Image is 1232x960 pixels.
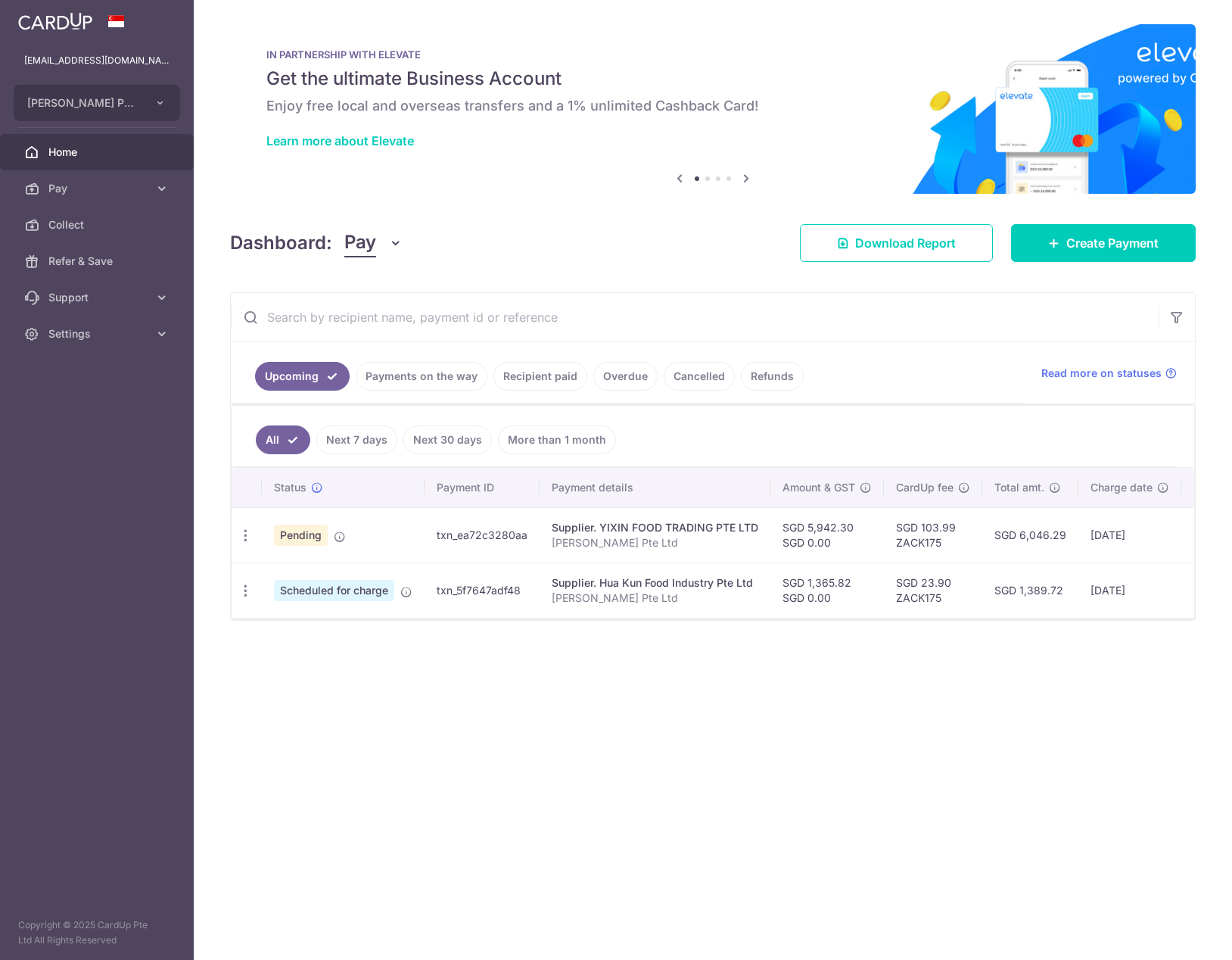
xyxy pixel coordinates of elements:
span: Settings [48,326,148,341]
a: All [256,425,310,454]
a: Download Report [800,224,993,262]
button: Pay [344,229,403,257]
td: SGD 103.99 ZACK175 [884,507,982,563]
span: Create Payment [1066,234,1159,252]
span: Pay [344,229,376,257]
span: Amount & GST [782,480,855,495]
p: [PERSON_NAME] Pte Ltd [552,591,758,606]
span: Status [274,480,306,495]
td: txn_5f7647adf48 [425,563,540,618]
td: SGD 1,365.82 SGD 0.00 [770,563,884,618]
th: Payment ID [425,468,540,507]
a: Payments on the way [356,362,487,391]
h4: Dashboard: [230,229,332,257]
iframe: Opens a widget where you can find more information [1135,915,1217,952]
span: CardUp fee [896,480,954,495]
span: Read more on statuses [1041,366,1162,381]
span: Download Report [855,234,956,252]
th: Payment details [540,468,770,507]
span: Support [48,290,148,305]
span: Charge date [1090,480,1153,495]
p: [PERSON_NAME] Pte Ltd [552,535,758,550]
span: Scheduled for charge [274,580,394,601]
h5: Get the ultimate Business Account [266,67,1159,91]
a: Refunds [741,362,804,391]
div: Supplier. YIXIN FOOD TRADING PTE LTD [552,520,758,535]
td: SGD 23.90 ZACK175 [884,563,982,618]
td: txn_ea72c3280aa [425,507,540,563]
a: Cancelled [664,362,735,391]
img: Renovation banner [230,24,1196,194]
button: [PERSON_NAME] PTE. LTD. [14,85,180,121]
span: Home [48,145,148,160]
img: CardUp [18,12,92,30]
td: SGD 6,046.29 [982,507,1078,563]
a: Next 30 days [403,425,492,454]
span: Refer & Save [48,254,148,269]
a: Recipient paid [493,362,587,391]
a: Next 7 days [316,425,397,454]
span: Pay [48,181,148,196]
td: [DATE] [1078,563,1181,618]
a: More than 1 month [498,425,616,454]
a: Read more on statuses [1041,366,1177,381]
a: Create Payment [1011,224,1196,262]
a: Learn more about Elevate [266,133,414,148]
span: Pending [274,525,328,546]
input: Search by recipient name, payment id or reference [231,293,1159,341]
td: SGD 5,942.30 SGD 0.00 [770,507,884,563]
span: Collect [48,217,148,232]
td: SGD 1,389.72 [982,563,1078,618]
a: Upcoming [255,362,350,391]
span: [PERSON_NAME] PTE. LTD. [27,95,139,111]
div: Supplier. Hua Kun Food Industry Pte Ltd [552,575,758,591]
a: Overdue [593,362,658,391]
span: Total amt. [994,480,1044,495]
p: [EMAIL_ADDRESS][DOMAIN_NAME] [24,53,170,68]
h6: Enjoy free local and overseas transfers and a 1% unlimited Cashback Card! [266,97,1159,115]
p: IN PARTNERSHIP WITH ELEVATE [266,48,1159,61]
td: [DATE] [1078,507,1181,563]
